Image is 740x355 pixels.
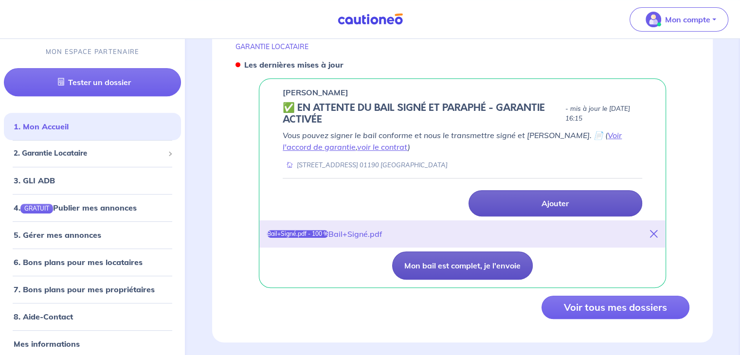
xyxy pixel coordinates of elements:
[630,7,728,32] button: illu_account_valid_menu.svgMon compte
[235,42,689,51] p: GARANTIE LOCATAIRE
[14,339,80,349] a: Mes informations
[4,68,181,96] a: Tester un dossier
[14,176,55,185] a: 3. GLI ADB
[334,13,407,25] img: Cautioneo
[4,307,181,326] div: 8. Aide-Contact
[14,257,143,267] a: 6. Bons plans pour mes locataires
[357,142,408,152] a: voir le contrat
[283,102,642,125] div: state: CONTRACT-SIGNED, Context: FINISHED,IS-GL-CAUTION
[4,171,181,190] div: 3. GLI ADB
[283,102,561,125] h5: ✅️️️ EN ATTENTE DU BAIL SIGNÉ ET PARAPHÉ - GARANTIE ACTIVÉE
[14,148,164,159] span: 2. Garantie Locataire
[46,47,140,56] p: MON ESPACE PARTENAIRE
[565,104,642,124] p: - mis à jour le [DATE] 16:15
[283,87,348,98] p: [PERSON_NAME]
[4,198,181,217] div: 4.GRATUITPublier mes annonces
[4,225,181,245] div: 5. Gérer mes annonces
[646,12,661,27] img: illu_account_valid_menu.svg
[244,60,343,70] strong: Les dernières mises à jour
[392,251,533,280] button: Mon bail est complet, je l'envoie
[14,122,69,131] a: 1. Mon Accueil
[541,296,689,319] button: Voir tous mes dossiers
[267,230,328,238] div: Bail+Signé.pdf - 100 %
[14,312,73,321] a: 8. Aide-Contact
[283,130,622,152] em: Vous pouvez signer le bail conforme et nous le transmettre signé et [PERSON_NAME]. 📄 ( , )
[4,280,181,299] div: 7. Bons plans pour mes propriétaires
[4,334,181,354] div: Mes informations
[328,228,382,240] div: Bail+Signé.pdf
[4,252,181,272] div: 6. Bons plans pour mes locataires
[469,190,642,216] a: Ajouter
[14,203,137,213] a: 4.GRATUITPublier mes annonces
[14,230,101,240] a: 5. Gérer mes annonces
[650,230,658,238] i: close-button-title
[4,117,181,136] div: 1. Mon Accueil
[541,198,569,208] p: Ajouter
[283,160,448,170] div: [STREET_ADDRESS] 01190 [GEOGRAPHIC_DATA]
[14,284,155,294] a: 7. Bons plans pour mes propriétaires
[665,14,710,25] p: Mon compte
[4,144,181,163] div: 2. Garantie Locataire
